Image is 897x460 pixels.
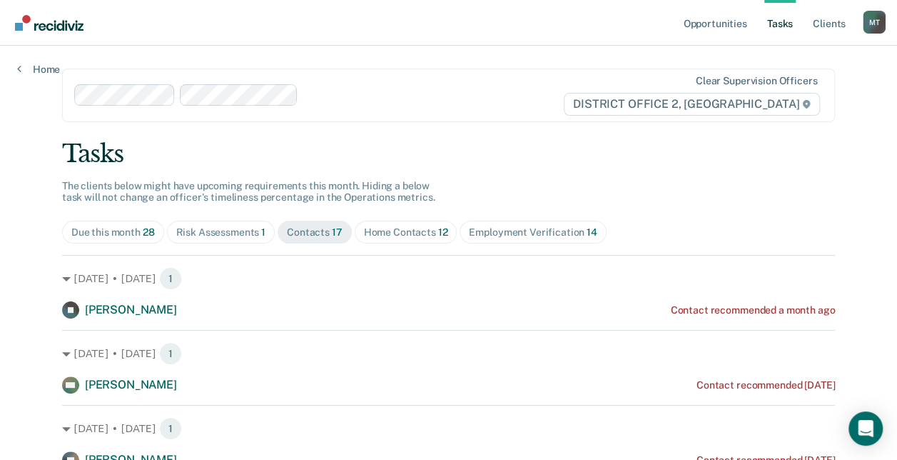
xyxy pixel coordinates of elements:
[670,304,835,316] div: Contact recommended a month ago
[564,93,820,116] span: DISTRICT OFFICE 2, [GEOGRAPHIC_DATA]
[85,303,177,316] span: [PERSON_NAME]
[696,75,817,87] div: Clear supervision officers
[438,226,448,238] span: 12
[62,267,835,290] div: [DATE] • [DATE] 1
[863,11,886,34] div: M T
[71,226,155,239] div: Due this month
[159,267,182,290] span: 1
[696,379,835,391] div: Contact recommended [DATE]
[62,342,835,365] div: [DATE] • [DATE] 1
[159,342,182,365] span: 1
[159,417,182,440] span: 1
[332,226,343,238] span: 17
[587,226,597,238] span: 14
[17,63,60,76] a: Home
[62,139,835,169] div: Tasks
[469,226,597,239] div: Employment Verification
[364,226,448,239] div: Home Contacts
[848,411,883,446] div: Open Intercom Messenger
[176,226,266,239] div: Risk Assessments
[15,15,83,31] img: Recidiviz
[62,417,835,440] div: [DATE] • [DATE] 1
[287,226,343,239] div: Contacts
[143,226,155,238] span: 28
[62,180,435,204] span: The clients below might have upcoming requirements this month. Hiding a below task will not chang...
[863,11,886,34] button: Profile dropdown button
[85,378,177,391] span: [PERSON_NAME]
[261,226,265,238] span: 1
